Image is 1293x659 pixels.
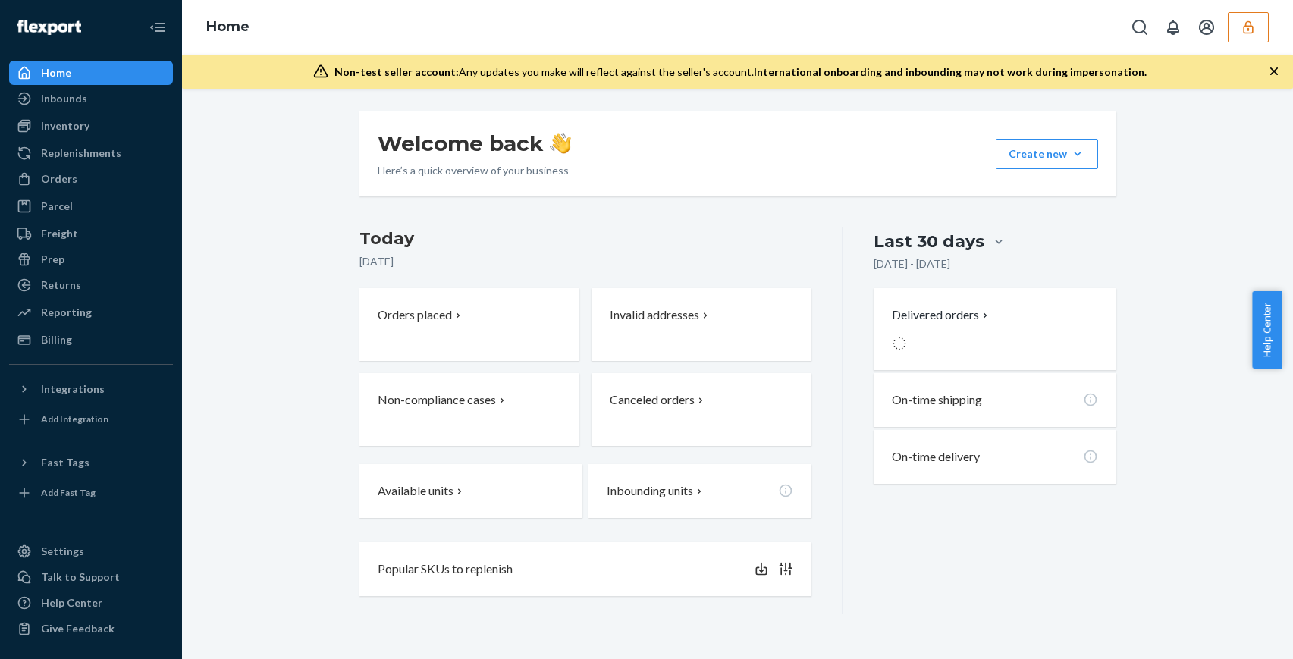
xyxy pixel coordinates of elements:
div: Freight [41,226,78,241]
a: Inventory [9,114,173,138]
div: Talk to Support [41,570,120,585]
span: International onboarding and inbounding may not work during impersonation. [754,65,1147,78]
p: On-time delivery [892,448,980,466]
img: hand-wave emoji [550,133,571,154]
button: Help Center [1252,291,1282,369]
a: Replenishments [9,141,173,165]
button: Available units [359,464,582,518]
a: Settings [9,539,173,563]
button: Canceled orders [592,373,811,446]
a: Inbounds [9,86,173,111]
span: Non-test seller account: [334,65,459,78]
button: Open Search Box [1125,12,1155,42]
p: Here’s a quick overview of your business [378,163,571,178]
div: Give Feedback [41,621,115,636]
button: Open notifications [1158,12,1188,42]
div: Orders [41,171,77,187]
a: Add Fast Tag [9,481,173,505]
div: Fast Tags [41,455,89,470]
div: Add Fast Tag [41,486,96,499]
div: Help Center [41,595,102,610]
p: On-time shipping [892,391,982,409]
p: Available units [378,482,453,500]
h3: Today [359,227,812,251]
a: Parcel [9,194,173,218]
div: Home [41,65,71,80]
button: Talk to Support [9,565,173,589]
a: Orders [9,167,173,191]
button: Orders placed [359,288,579,361]
p: [DATE] [359,254,812,269]
p: Inbounding units [607,482,693,500]
a: Home [206,18,249,35]
button: Invalid addresses [592,288,811,361]
button: Close Navigation [143,12,173,42]
p: Orders placed [378,306,452,324]
button: Inbounding units [588,464,811,518]
a: Returns [9,273,173,297]
button: Fast Tags [9,450,173,475]
button: Give Feedback [9,617,173,641]
a: Billing [9,328,173,352]
button: Create new [996,139,1098,169]
a: Freight [9,221,173,246]
div: Returns [41,278,81,293]
div: Replenishments [41,146,121,161]
a: Reporting [9,300,173,325]
button: Integrations [9,377,173,401]
a: Prep [9,247,173,271]
a: Help Center [9,591,173,615]
div: Reporting [41,305,92,320]
p: Non-compliance cases [378,391,496,409]
button: Delivered orders [892,306,991,324]
div: Last 30 days [874,230,984,253]
h1: Welcome back [378,130,571,157]
div: Any updates you make will reflect against the seller's account. [334,64,1147,80]
div: Inbounds [41,91,87,106]
div: Inventory [41,118,89,133]
img: Flexport logo [17,20,81,35]
div: Integrations [41,381,105,397]
div: Settings [41,544,84,559]
div: Billing [41,332,72,347]
p: Popular SKUs to replenish [378,560,513,578]
p: Canceled orders [610,391,695,409]
button: Non-compliance cases [359,373,579,446]
p: [DATE] - [DATE] [874,256,950,271]
a: Home [9,61,173,85]
ol: breadcrumbs [194,5,262,49]
div: Add Integration [41,413,108,425]
button: Open account menu [1191,12,1222,42]
p: Invalid addresses [610,306,699,324]
a: Add Integration [9,407,173,431]
div: Parcel [41,199,73,214]
div: Prep [41,252,64,267]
